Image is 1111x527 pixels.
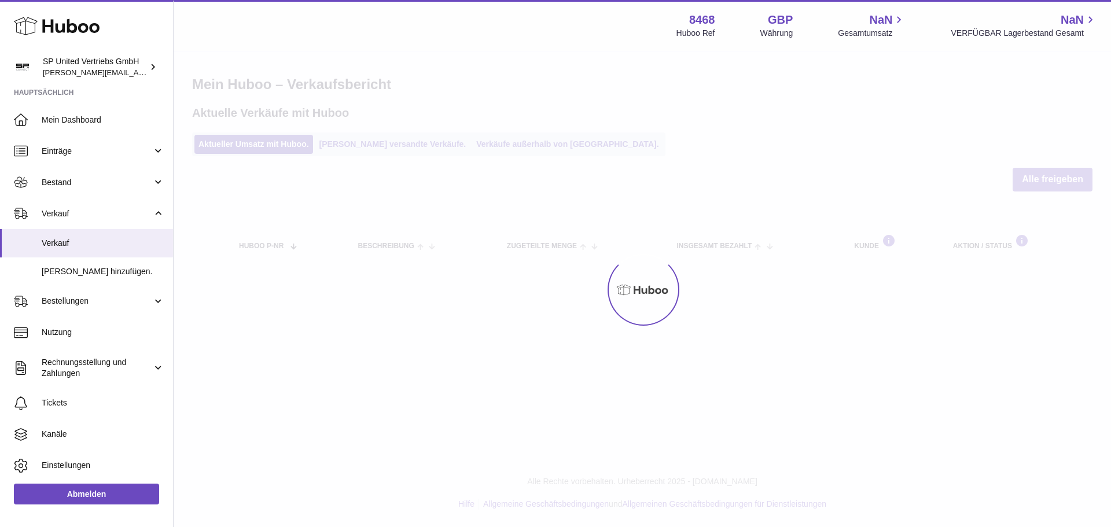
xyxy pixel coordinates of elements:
[838,28,906,39] span: Gesamtumsatz
[838,12,906,39] a: NaN Gesamtumsatz
[42,429,164,440] span: Kanäle
[42,266,164,277] span: [PERSON_NAME] hinzufügen.
[43,68,232,77] span: [PERSON_NAME][EMAIL_ADDRESS][DOMAIN_NAME]
[42,397,164,408] span: Tickets
[676,28,715,39] div: Huboo Ref
[42,327,164,338] span: Nutzung
[951,12,1097,39] a: NaN VERFÜGBAR Lagerbestand Gesamt
[14,484,159,504] a: Abmelden
[42,238,164,249] span: Verkauf
[42,460,164,471] span: Einstellungen
[42,115,164,126] span: Mein Dashboard
[1061,12,1084,28] span: NaN
[689,12,715,28] strong: 8468
[43,56,147,78] div: SP United Vertriebs GmbH
[42,357,152,379] span: Rechnungsstellung und Zahlungen
[760,28,793,39] div: Währung
[42,208,152,219] span: Verkauf
[951,28,1097,39] span: VERFÜGBAR Lagerbestand Gesamt
[42,146,152,157] span: Einträge
[768,12,793,28] strong: GBP
[14,58,31,76] img: tim@sp-united.com
[869,12,892,28] span: NaN
[42,177,152,188] span: Bestand
[42,296,152,307] span: Bestellungen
